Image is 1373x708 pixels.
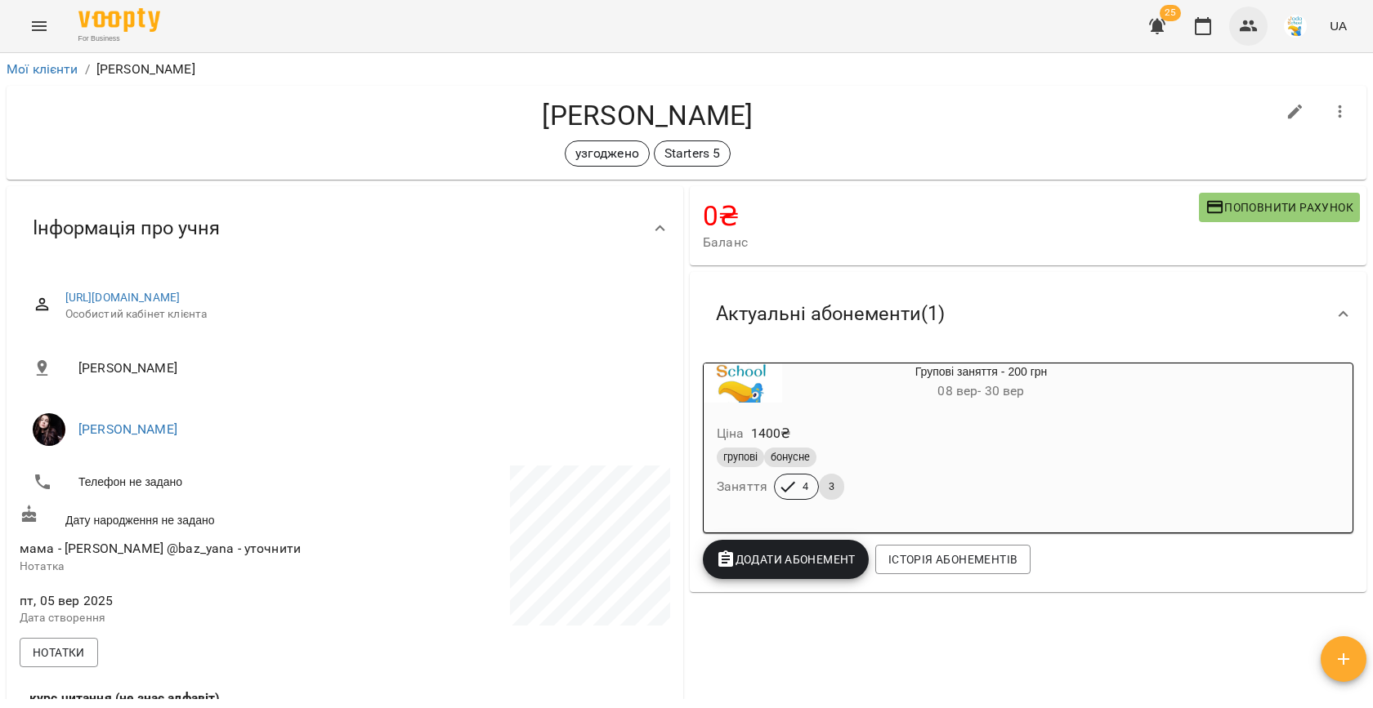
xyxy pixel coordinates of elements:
span: UA [1330,17,1347,34]
p: узгоджено [575,144,639,163]
div: Інформація про учня [7,186,683,270]
h6: Заняття [717,475,767,498]
span: Поповнити рахунок [1205,198,1353,217]
span: бонусне [764,450,816,465]
span: пт, 05 вер 2025 [20,591,342,611]
span: мама - [PERSON_NAME] @baz_yana - уточнити [20,541,301,556]
img: Voopty Logo [78,8,160,32]
span: Інформація про учня [33,216,220,241]
div: узгоджено [565,140,650,167]
p: 1400 ₴ [751,424,791,443]
span: групові [717,450,764,465]
span: Додати Абонемент [716,550,856,569]
span: Історія абонементів [888,550,1017,569]
li: Телефон не задано [20,465,342,498]
p: Starters 5 [664,144,720,163]
button: Поповнити рахунок [1199,193,1360,222]
button: Додати Абонемент [703,540,869,579]
h4: 0 ₴ [703,199,1199,233]
button: Групові заняття - 200 грн08 вер- 30 верЦіна1400₴груповібонуснеЗаняття43 [704,363,1180,519]
div: Групові заняття - 200 грн [704,363,782,403]
img: 38072b7c2e4bcea27148e267c0c485b2.jpg [1284,15,1307,38]
h6: Ціна [717,422,745,445]
p: Дата створення [20,610,342,626]
li: / [85,60,90,79]
img: Анастасія Абрамова [33,413,65,446]
nav: breadcrumb [7,60,1366,79]
h4: [PERSON_NAME] [20,99,1276,132]
a: [URL][DOMAIN_NAME] [65,291,181,304]
span: Особистий кабінет клієнта [65,306,657,323]
span: 3 [819,479,844,494]
p: [PERSON_NAME] [96,60,195,79]
div: Групові заняття - 200 грн [782,363,1180,403]
div: Дату народження не задано [16,501,345,532]
span: 25 [1160,5,1181,21]
a: Мої клієнти [7,61,78,77]
span: 4 [793,479,818,494]
span: Баланс [703,233,1199,252]
div: Starters 5 [654,140,731,167]
button: Нотатки [20,638,98,667]
p: Нотатка [20,559,342,575]
div: Актуальні абонементи(1) [690,272,1366,356]
span: [PERSON_NAME] [78,358,657,378]
span: 08 вер - 30 вер [937,383,1024,399]
span: Актуальні абонементи ( 1 ) [716,301,945,327]
label: курс читання (не знає алфавіт) [29,688,220,708]
button: UA [1323,11,1353,41]
a: [PERSON_NAME] [78,421,177,437]
button: Історія абонементів [875,545,1031,574]
span: Нотатки [33,643,85,662]
button: Menu [20,7,59,46]
span: For Business [78,33,160,44]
